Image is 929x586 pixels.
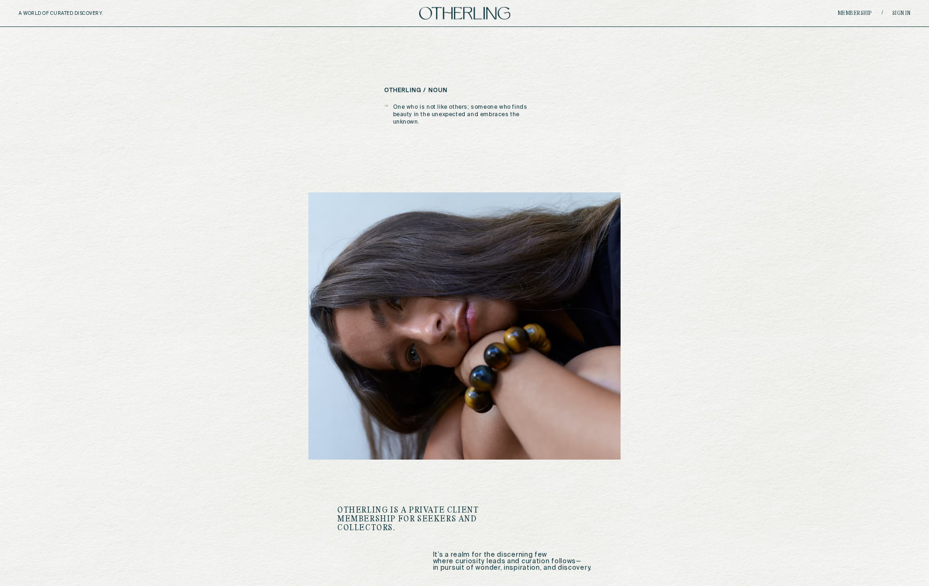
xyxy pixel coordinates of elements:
[19,11,144,16] h5: A WORLD OF CURATED DISCOVERY.
[393,104,545,126] p: One who is not like others; someone who finds beauty in the unexpected and embraces the unknown.
[419,7,510,20] img: logo
[384,87,448,94] h5: otherling / noun
[337,552,592,571] p: It’s a realm for the discerning few where curiosity leads and curation follows— in pursuit of won...
[892,11,911,16] a: Sign in
[308,192,621,460] img: image
[882,10,883,17] span: /
[838,11,872,16] a: Membership
[337,506,486,533] h1: Otherling is a private client membership for seekers and collectors.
